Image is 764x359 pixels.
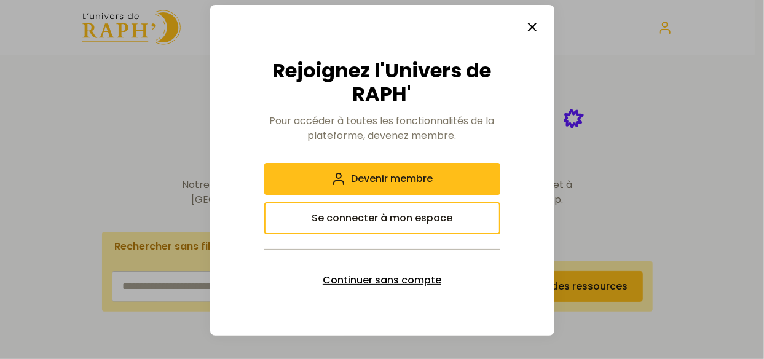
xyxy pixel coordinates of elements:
[323,273,441,288] span: Continuer sans compte
[351,172,433,186] span: Devenir membre
[264,163,500,195] button: Devenir membre
[312,211,452,226] span: Se connecter à mon espace
[264,114,500,143] p: Pour accéder à toutes les fonctionnalités de la plateforme, devenez membre.
[264,202,500,234] button: Se connecter à mon espace
[264,264,500,296] button: Continuer sans compte
[264,59,500,106] h2: Rejoignez l'Univers de RAPH'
